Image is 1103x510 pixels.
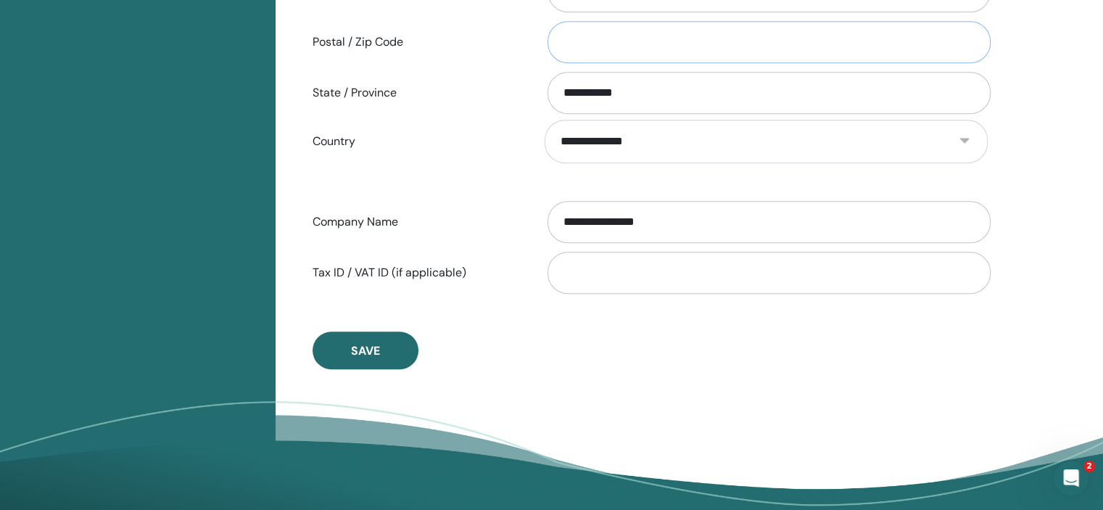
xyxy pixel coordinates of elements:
[302,28,534,56] label: Postal / Zip Code
[351,343,380,358] span: Save
[302,79,534,107] label: State / Province
[302,208,534,236] label: Company Name
[302,128,534,155] label: Country
[313,332,418,369] button: Save
[1054,461,1088,495] iframe: Intercom live chat
[1083,461,1095,472] span: 2
[302,259,534,287] label: Tax ID / VAT ID (if applicable)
